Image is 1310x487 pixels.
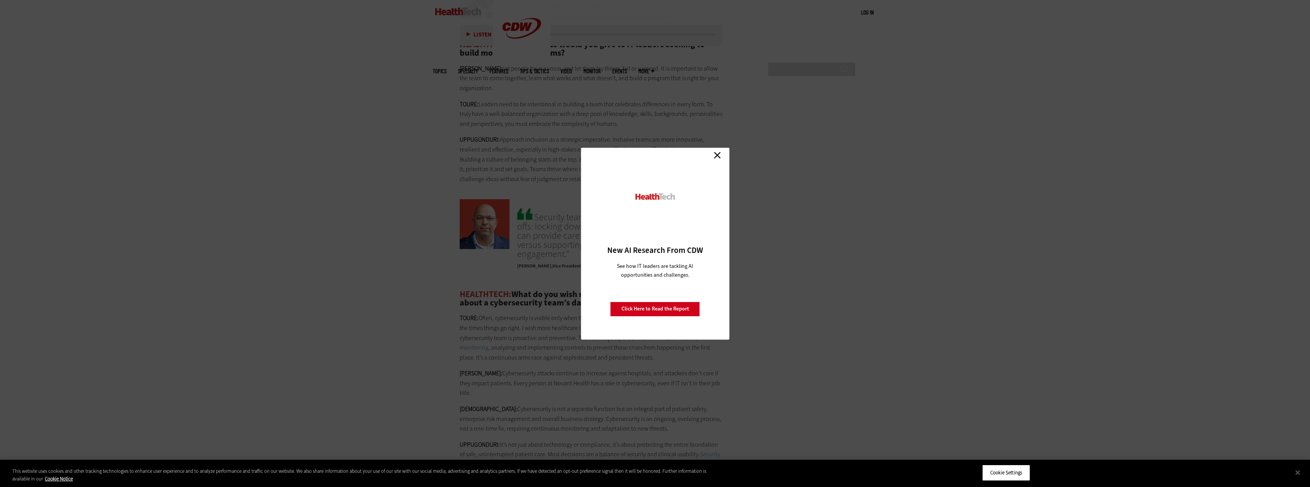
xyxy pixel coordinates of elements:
h3: New AI Research From CDW [594,245,716,256]
a: Click Here to Read the Report [610,302,700,316]
img: HealthTech_0.png [634,193,676,201]
div: This website uses cookies and other tracking technologies to enhance user experience and to analy... [12,467,720,482]
a: More information about your privacy [45,475,73,482]
button: Close [1289,464,1306,481]
button: Cookie Settings [982,465,1030,481]
p: See how IT leaders are tackling AI opportunities and challenges. [608,262,702,279]
a: Close [712,150,723,161]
